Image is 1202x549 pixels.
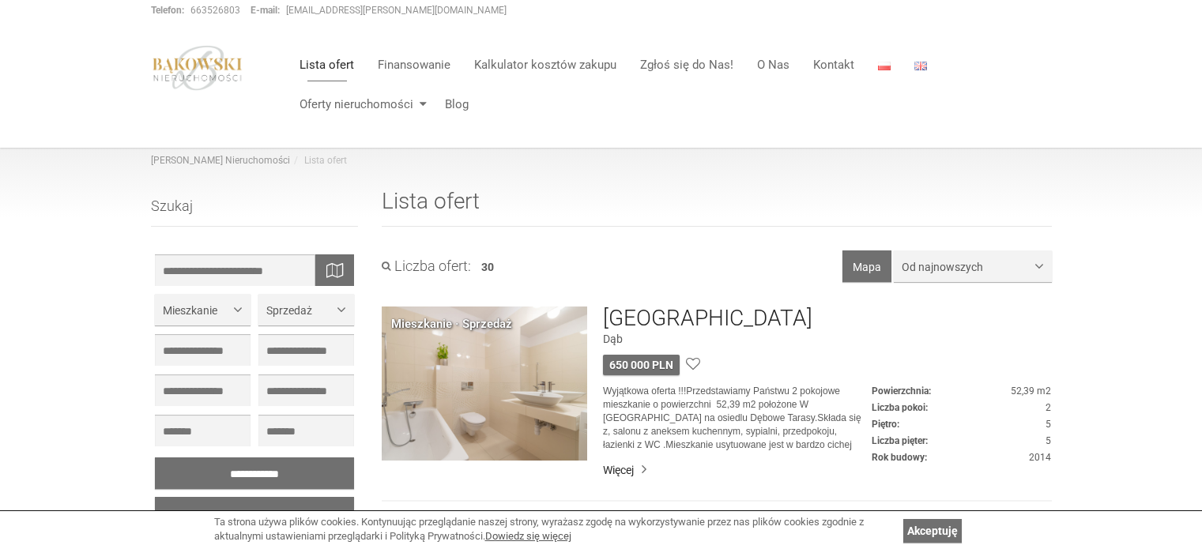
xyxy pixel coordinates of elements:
span: Od najnowszych [902,259,1032,275]
div: Mieszkanie · Sprzedaż [391,316,512,333]
li: Lista ofert [290,154,347,167]
a: Finansowanie [366,49,462,81]
figure: Dąb [603,331,1051,347]
img: Mieszkanie Sprzedaż Katowice Dąb Johna Baildona [382,306,587,461]
a: Więcej [603,462,1051,478]
button: Od najnowszych [894,250,1052,282]
h3: Liczba ofert: [382,258,471,274]
a: 663526803 [190,5,240,16]
dt: Piętro: [872,418,899,431]
div: 650 000 PLN [603,355,680,375]
span: 30 [481,261,494,273]
p: Wyjątkowa oferta !!!Przedstawiamy Państwu 2 pokojowe mieszkanie o powierzchni 52,39 m2 położone W... [603,385,872,453]
a: Dowiedz się więcej [485,530,571,542]
a: [GEOGRAPHIC_DATA] [603,306,812,331]
dt: Liczba pięter: [872,434,928,448]
span: Sprzedaż [266,303,334,318]
button: Sprzedaż [258,294,354,325]
button: Mapa [842,250,891,282]
a: Akceptuję [903,519,962,543]
a: O Nas [745,49,801,81]
strong: E-mail: [251,5,280,16]
dd: 5 [872,418,1051,431]
a: [PERSON_NAME] Nieruchomości [151,155,290,166]
dd: 2014 [872,451,1051,464]
dd: 5 [872,434,1051,448]
a: [EMAIL_ADDRESS][PERSON_NAME][DOMAIN_NAME] [286,5,507,16]
a: Oferty nieruchomości [288,88,433,120]
dt: Powierzchnia: [872,385,931,398]
img: English [914,62,927,70]
dd: 2 [872,401,1051,415]
span: Mieszkanie [163,303,231,318]
button: Mieszkanie [155,294,251,325]
dt: Rok budowy: [872,451,927,464]
a: Lista ofert [288,49,366,81]
img: Polski [878,62,891,70]
div: Ta strona używa plików cookies. Kontynuując przeglądanie naszej strony, wyrażasz zgodę na wykorzy... [214,515,895,544]
a: Kalkulator kosztów zakupu [462,49,628,81]
div: Wyszukaj na mapie [315,254,354,286]
a: Kontakt [801,49,866,81]
dt: Liczba pokoi: [872,401,928,415]
h3: Szukaj [151,198,359,227]
dd: 52,39 m2 [872,385,1051,398]
a: Blog [433,88,469,120]
img: logo [151,45,244,91]
h1: Lista ofert [382,190,1052,227]
a: Zgłoś się do Nas! [628,49,745,81]
strong: Telefon: [151,5,184,16]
